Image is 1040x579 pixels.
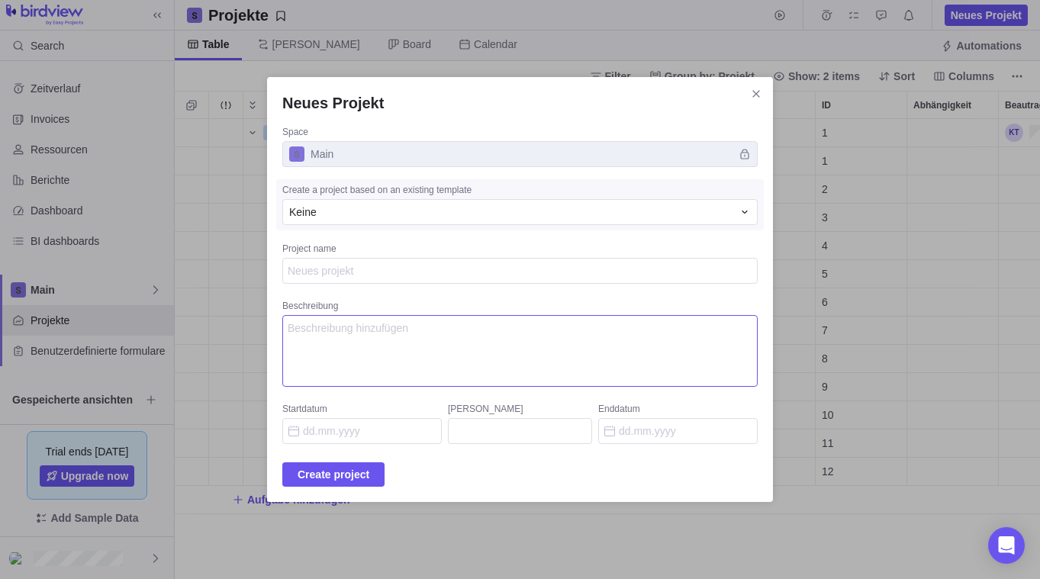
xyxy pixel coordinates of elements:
[289,204,317,220] span: Keine
[282,126,758,141] div: Space
[282,462,385,487] span: Create project
[282,92,758,114] h2: Neues Projekt
[282,403,442,418] div: Startdatum
[282,300,758,315] div: Beschreibung
[448,418,592,444] input: [PERSON_NAME]
[282,418,442,444] input: Startdatum
[282,315,758,387] textarea: Beschreibung
[267,77,773,502] div: Neues Projekt
[988,527,1025,564] div: Open Intercom Messenger
[448,403,592,418] div: [PERSON_NAME]
[745,83,767,105] span: Schließen
[282,258,758,284] textarea: Project name
[282,184,758,199] div: Create a project based on an existing template
[282,243,758,258] div: Project name
[598,418,758,444] input: Enddatum
[598,403,758,418] div: Enddatum
[298,465,369,484] span: Create project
